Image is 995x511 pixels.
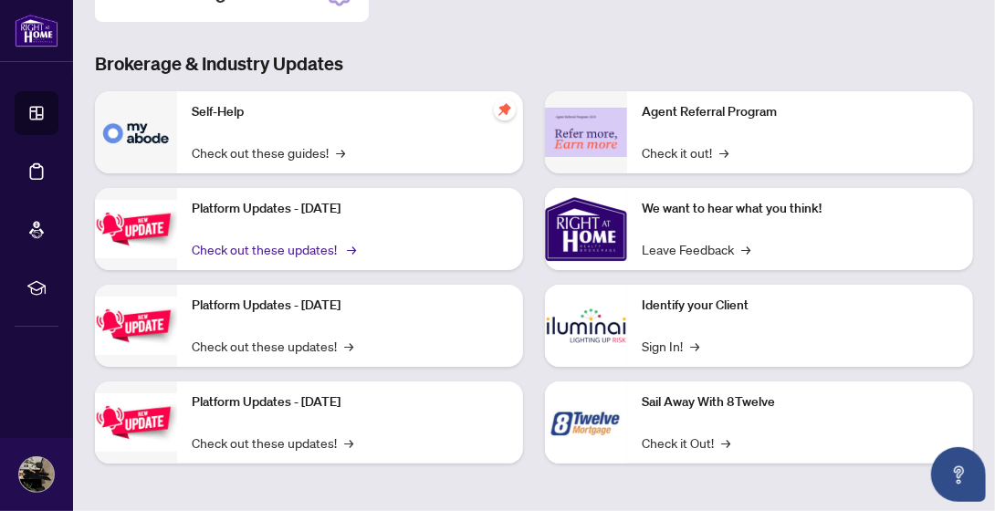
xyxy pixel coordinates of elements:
img: Agent Referral Program [545,108,627,158]
img: logo [15,14,58,47]
span: → [344,336,353,356]
p: Platform Updates - [DATE] [192,199,508,219]
img: We want to hear what you think! [545,188,627,270]
p: Self-Help [192,102,508,122]
a: Check out these guides!→ [192,142,345,162]
img: Platform Updates - July 21, 2025 [95,200,177,257]
button: Open asap [931,447,986,502]
img: Profile Icon [19,457,54,492]
span: → [336,142,345,162]
span: pushpin [494,99,516,120]
p: Agent Referral Program [642,102,958,122]
p: Platform Updates - [DATE] [192,296,508,316]
p: Sail Away With 8Twelve [642,392,958,412]
span: → [741,239,750,259]
a: Check out these updates!→ [192,336,353,356]
img: Identify your Client [545,285,627,367]
a: Check it out!→ [642,142,728,162]
span: → [344,433,353,453]
img: Platform Updates - June 23, 2025 [95,393,177,451]
span: → [690,336,699,356]
img: Sail Away With 8Twelve [545,381,627,464]
p: Platform Updates - [DATE] [192,392,508,412]
span: → [721,433,730,453]
a: Check out these updates!→ [192,239,353,259]
span: → [719,142,728,162]
p: We want to hear what you think! [642,199,958,219]
a: Check out these updates!→ [192,433,353,453]
span: → [347,239,356,259]
img: Platform Updates - July 8, 2025 [95,297,177,354]
a: Sign In!→ [642,336,699,356]
a: Leave Feedback→ [642,239,750,259]
p: Identify your Client [642,296,958,316]
img: Self-Help [95,91,177,173]
h3: Brokerage & Industry Updates [95,51,973,77]
a: Check it Out!→ [642,433,730,453]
